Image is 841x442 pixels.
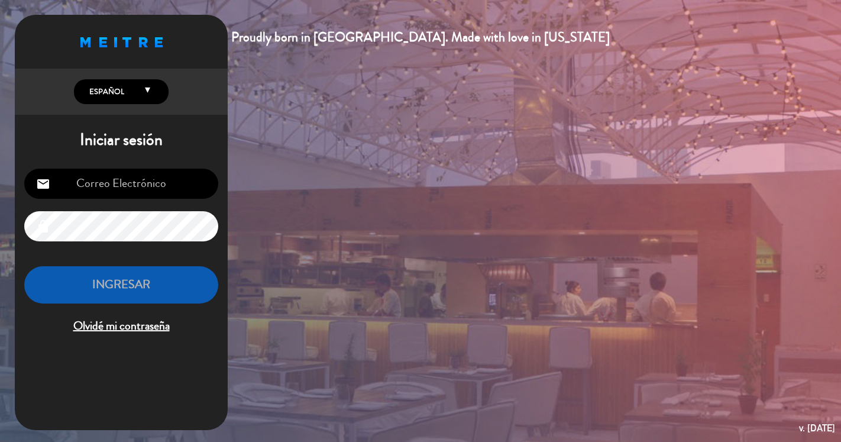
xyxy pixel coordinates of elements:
input: Correo Electrónico [24,169,218,199]
span: Olvidé mi contraseña [24,317,218,336]
i: lock [36,220,50,234]
h1: Iniciar sesión [15,130,228,150]
div: v. [DATE] [799,420,835,436]
i: email [36,177,50,191]
button: INGRESAR [24,266,218,304]
span: Español [86,86,124,98]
